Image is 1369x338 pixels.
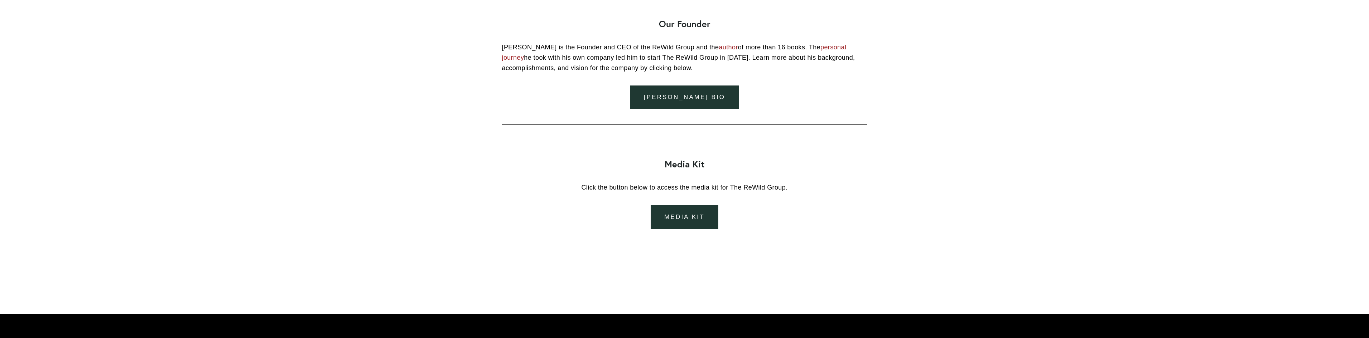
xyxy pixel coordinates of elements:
a: author [719,44,738,51]
a: [PERSON_NAME] Bio [630,85,739,109]
strong: Our Founder [659,18,710,30]
a: media kit [651,205,718,229]
strong: Media Kit [665,158,705,170]
p: Click the button below to access the media kit for The ReWild Group. [502,182,867,193]
p: [PERSON_NAME] is the Founder and CEO of the ReWild Group and the of more than 16 books. The he to... [502,42,867,73]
